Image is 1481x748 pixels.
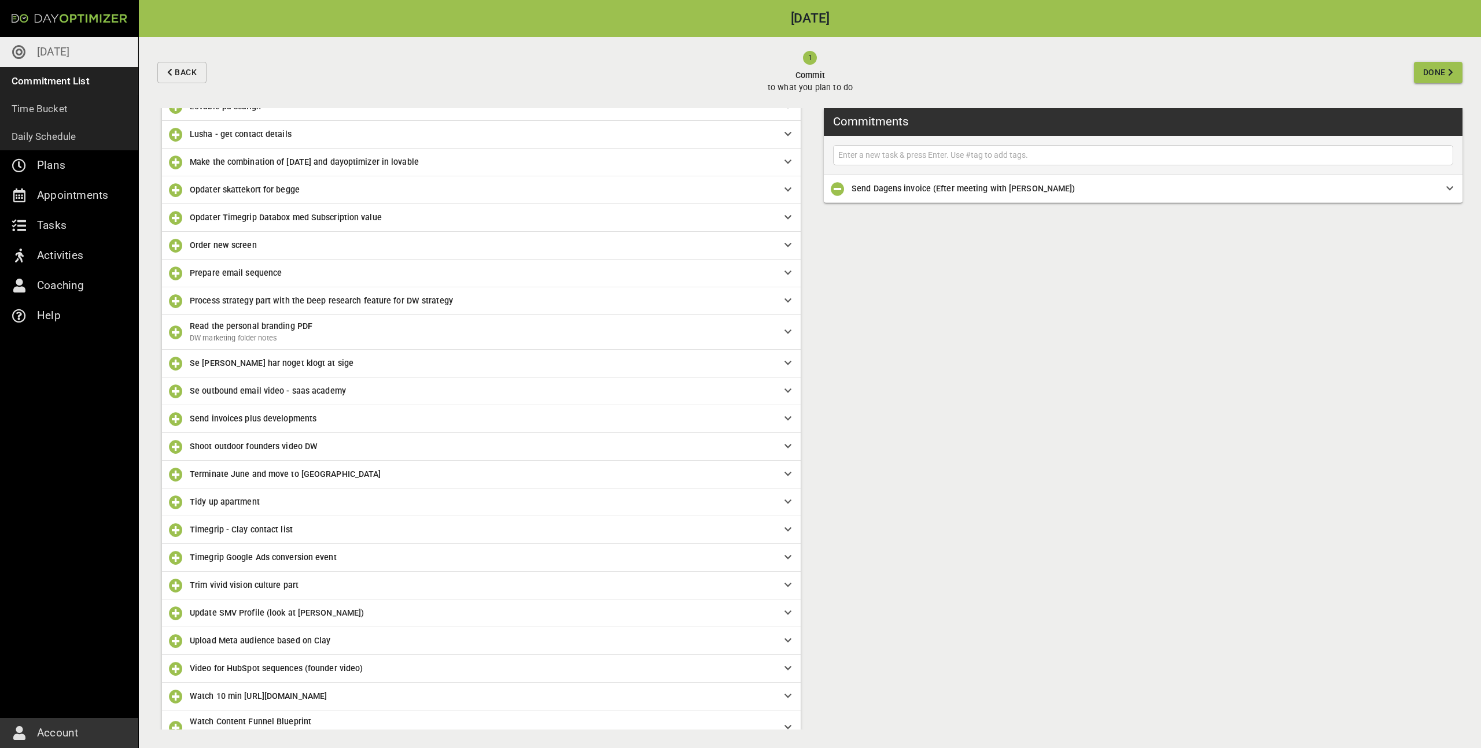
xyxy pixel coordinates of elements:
span: Read the personal branding PDF [190,321,312,331]
p: Account [37,724,78,742]
span: Update SMV Profile (look at [PERSON_NAME]) [190,608,364,617]
span: Trim vivid vision culture part [190,580,299,590]
h3: Commitments [833,113,908,130]
span: Video for HubSpot sequences (founder video) [190,664,363,673]
p: [DATE] [37,43,69,61]
span: Done [1423,65,1446,80]
div: Se outbound email video - saas academy [162,377,801,405]
p: Time Bucket [12,101,68,117]
span: Upload Meta audience based on Clay [190,636,330,645]
div: Send invoices plus developments [162,405,801,433]
span: Prepare email sequence [190,268,282,277]
span: Timegrip - Clay contact list [190,525,293,534]
span: Send invoices plus developments [190,414,316,423]
text: 1 [808,53,812,62]
button: Done [1414,62,1462,83]
div: Tidy up apartment [162,488,801,516]
span: Opdater skattekort for begge [190,185,300,194]
div: Timegrip - Clay contact list [162,516,801,544]
p: Plans [37,156,65,175]
div: Shoot outdoor founders video DW [162,433,801,461]
p: Commitment List [12,73,90,89]
span: Shoot outdoor founders video DW [190,442,318,451]
span: Watch 10 min [URL][DOMAIN_NAME] [190,691,327,701]
div: Watch Content Funnel Blueprint[URL][DOMAIN_NAME] [162,710,801,745]
img: Day Optimizer [12,14,127,23]
span: Commit [768,69,853,82]
div: Trim vivid vision culture part [162,572,801,599]
span: Timegrip Google Ads conversion event [190,553,337,562]
div: Timegrip Google Ads conversion event [162,544,801,572]
a: [URL][DOMAIN_NAME] [190,729,263,738]
input: Enter a new task & press Enter. Use #tag to add tags. [836,148,1450,162]
div: Se [PERSON_NAME] har noget klogt at sige [162,350,801,377]
span: Se outbound email video - saas academy [190,386,346,395]
p: to what you plan to do [768,82,853,94]
button: Back [157,62,207,83]
div: Order new screen [162,232,801,260]
span: Opdater Timegrip Databox med Subscription value [190,213,382,222]
span: Tidy up apartment [190,497,260,506]
div: Prepare email sequence [162,260,801,287]
div: Upload Meta audience based on Clay [162,627,801,655]
div: Lusha - get contact details [162,121,801,149]
p: Daily Schedule [12,128,76,145]
p: Help [37,306,61,325]
span: Terminate June and move to [GEOGRAPHIC_DATA] [190,469,381,479]
div: Opdater Timegrip Databox med Subscription value [162,204,801,232]
div: Read the personal branding PDFDW marketing folder notes [162,315,801,350]
span: Process strategy part with the Deep research feature for DW strategy [190,296,453,305]
span: Make the combination of [DATE] and dayoptimizer in lovable [190,157,419,166]
div: Video for HubSpot sequences (founder video) [162,655,801,683]
div: Terminate June and move to [GEOGRAPHIC_DATA] [162,461,801,488]
div: Opdater skattekort for begge [162,176,801,204]
span: Lovable på scalign [190,102,261,111]
div: Update SMV Profile (look at [PERSON_NAME]) [162,599,801,627]
span: Watch Content Funnel Blueprint [190,717,311,726]
div: Send Dagens invoice (Efter meeting with [PERSON_NAME]) [824,175,1462,203]
p: Activities [37,246,83,265]
span: Order new screen [190,240,257,250]
p: Appointments [37,186,108,205]
p: Tasks [37,216,67,235]
div: Process strategy part with the Deep research feature for DW strategy [162,287,801,315]
div: Make the combination of [DATE] and dayoptimizer in lovable [162,149,801,176]
span: DW marketing folder notes [190,334,277,342]
span: Lusha - get contact details [190,129,292,139]
span: Send Dagens invoice (Efter meeting with [PERSON_NAME]) [852,184,1075,193]
button: Committo what you plan to do [211,37,1409,108]
p: Coaching [37,276,84,295]
div: Watch 10 min [URL][DOMAIN_NAME] [162,683,801,710]
h2: [DATE] [139,12,1481,25]
span: Back [175,65,197,80]
span: Se [PERSON_NAME] har noget klogt at sige [190,358,353,368]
